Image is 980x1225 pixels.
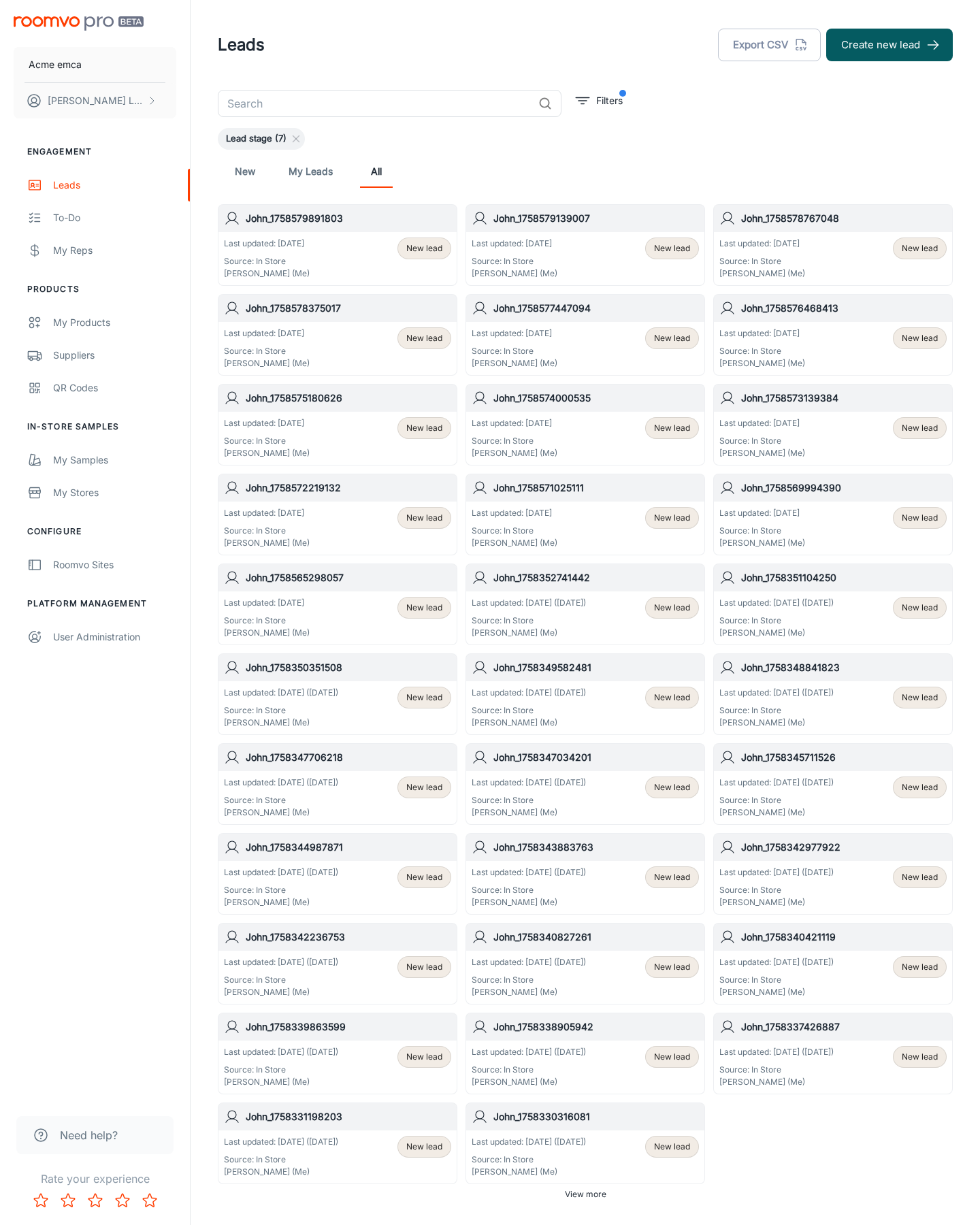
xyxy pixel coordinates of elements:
div: My Reps [53,243,176,258]
span: New lead [406,512,442,524]
span: New lead [902,242,938,255]
p: Last updated: [DATE] [719,238,805,250]
a: John_1758345711526Last updated: [DATE] ([DATE])Source: In Store[PERSON_NAME] (Me)New lead [713,743,953,825]
a: John_1758349582481Last updated: [DATE] ([DATE])Source: In Store[PERSON_NAME] (Me)New lead [465,653,705,735]
p: [PERSON_NAME] (Me) [224,717,338,729]
p: Source: In Store [719,974,834,986]
h6: John_1758352741442 [493,570,699,585]
span: New lead [406,602,442,614]
h6: John_1758345711526 [741,750,947,765]
h6: John_1758338905942 [493,1019,699,1034]
a: John_1758577447094Last updated: [DATE]Source: In Store[PERSON_NAME] (Me)New lead [465,294,705,376]
div: Leads [53,178,176,193]
a: John_1758579891803Last updated: [DATE]Source: In Store[PERSON_NAME] (Me)New lead [218,204,457,286]
p: [PERSON_NAME] (Me) [472,896,586,909]
p: [PERSON_NAME] (Me) [719,447,805,459]
p: Source: In Store [472,525,557,537]
p: Last updated: [DATE] [719,417,805,429]
span: New lead [902,961,938,973]
span: New lead [902,602,938,614]
a: John_1758342236753Last updated: [DATE] ([DATE])Source: In Store[PERSON_NAME] (Me)New lead [218,923,457,1004]
p: Source: In Store [719,255,805,267]
p: Source: In Store [224,1154,338,1166]
p: [PERSON_NAME] (Me) [224,806,338,819]
p: Source: In Store [719,794,834,806]
h6: John_1758578767048 [741,211,947,226]
div: My Samples [53,453,176,468]
h6: John_1758574000535 [493,391,699,406]
p: Last updated: [DATE] ([DATE]) [719,956,834,968]
a: John_1758571025111Last updated: [DATE]Source: In Store[PERSON_NAME] (Me)New lead [465,474,705,555]
p: Last updated: [DATE] ([DATE]) [472,687,586,699]
span: View more [565,1188,606,1200]
span: New lead [654,332,690,344]
a: John_1758347034201Last updated: [DATE] ([DATE])Source: In Store[PERSON_NAME] (Me)New lead [465,743,705,825]
p: Last updated: [DATE] [472,417,557,429]
p: [PERSON_NAME] (Me) [224,267,310,280]
a: John_1758578375017Last updated: [DATE]Source: In Store[PERSON_NAME] (Me)New lead [218,294,457,376]
div: Suppliers [53,348,176,363]
h6: John_1758347034201 [493,750,699,765]
span: New lead [902,691,938,704]
p: Source: In Store [224,704,338,717]
h6: John_1758577447094 [493,301,699,316]
span: New lead [902,1051,938,1063]
a: John_1758352741442Last updated: [DATE] ([DATE])Source: In Store[PERSON_NAME] (Me)New lead [465,563,705,645]
h6: John_1758340421119 [741,930,947,945]
a: John_1758579139007Last updated: [DATE]Source: In Store[PERSON_NAME] (Me)New lead [465,204,705,286]
p: Source: In Store [472,794,586,806]
div: QR Codes [53,380,176,395]
p: Last updated: [DATE] [224,238,310,250]
p: Source: In Store [472,615,586,627]
input: Search [218,90,533,117]
p: Last updated: [DATE] [472,507,557,519]
p: [PERSON_NAME] (Me) [719,806,834,819]
button: [PERSON_NAME] Leaptools [14,83,176,118]
p: Source: In Store [719,615,834,627]
p: Source: In Store [472,1064,586,1076]
p: Source: In Store [224,345,310,357]
p: [PERSON_NAME] (Me) [719,357,805,370]
p: [PERSON_NAME] (Me) [224,986,338,998]
p: Source: In Store [719,345,805,357]
a: John_1758573139384Last updated: [DATE]Source: In Store[PERSON_NAME] (Me)New lead [713,384,953,465]
span: New lead [406,422,442,434]
span: New lead [902,422,938,434]
a: John_1758572219132Last updated: [DATE]Source: In Store[PERSON_NAME] (Me)New lead [218,474,457,555]
p: [PERSON_NAME] (Me) [224,1166,338,1178]
p: Source: In Store [472,704,586,717]
h6: John_1758572219132 [246,480,451,495]
p: Last updated: [DATE] ([DATE]) [719,597,834,609]
p: Source: In Store [472,1154,586,1166]
img: Roomvo PRO Beta [14,16,144,31]
p: Last updated: [DATE] ([DATE]) [719,687,834,699]
p: Source: In Store [719,1064,834,1076]
p: [PERSON_NAME] (Me) [472,357,557,370]
button: Rate 5 star [136,1187,163,1214]
p: Last updated: [DATE] [224,507,310,519]
span: New lead [654,781,690,794]
p: Acme emca [29,57,82,72]
span: New lead [654,242,690,255]
a: John_1758342977922Last updated: [DATE] ([DATE])Source: In Store[PERSON_NAME] (Me)New lead [713,833,953,915]
h6: John_1758337426887 [741,1019,947,1034]
h6: John_1758575180626 [246,391,451,406]
span: New lead [406,691,442,704]
p: Source: In Store [224,974,338,986]
h6: John_1758340827261 [493,930,699,945]
p: [PERSON_NAME] (Me) [719,986,834,998]
p: [PERSON_NAME] (Me) [472,627,586,639]
p: [PERSON_NAME] (Me) [224,1076,338,1088]
span: New lead [654,1141,690,1153]
p: Last updated: [DATE] ([DATE]) [224,1136,338,1148]
h6: John_1758331198203 [246,1109,451,1124]
p: Source: In Store [224,615,310,627]
p: [PERSON_NAME] (Me) [224,447,310,459]
p: Last updated: [DATE] ([DATE]) [224,956,338,968]
a: All [360,155,393,188]
span: New lead [654,422,690,434]
button: Create new lead [826,29,953,61]
p: [PERSON_NAME] (Me) [224,627,310,639]
a: John_1758343883763Last updated: [DATE] ([DATE])Source: In Store[PERSON_NAME] (Me)New lead [465,833,705,915]
button: Rate 4 star [109,1187,136,1214]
